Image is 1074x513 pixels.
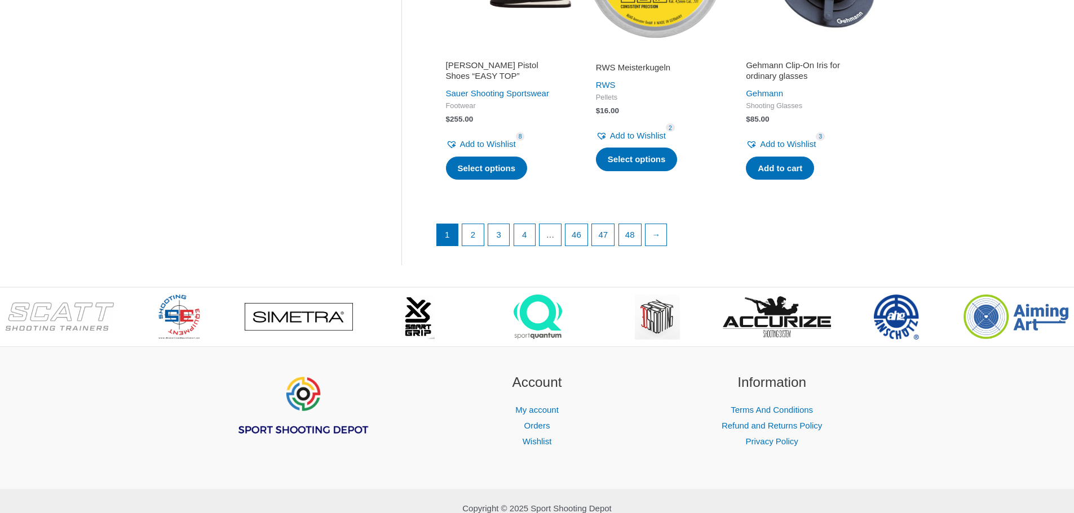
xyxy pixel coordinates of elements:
iframe: Customer reviews powered by Trustpilot [446,46,564,60]
span: Page 1 [437,224,458,246]
span: Add to Wishlist [460,139,516,149]
a: Terms And Conditions [731,405,813,414]
span: Add to Wishlist [610,131,666,140]
a: Privacy Policy [745,436,798,446]
a: Select options for “RWS Meisterkugeln” [596,148,678,171]
a: RWS [596,80,616,90]
a: Page 48 [619,224,641,246]
h2: Account [434,372,640,393]
span: Pellets [596,93,714,102]
span: Footwear [446,101,564,111]
bdi: 255.00 [446,115,474,123]
span: Shooting Glasses [746,101,864,111]
span: $ [446,115,450,123]
a: → [646,224,667,246]
span: Add to Wishlist [760,139,816,149]
iframe: Customer reviews powered by Trustpilot [596,46,714,60]
iframe: Customer reviews powered by Trustpilot [746,46,864,60]
a: Add to Wishlist [746,136,816,152]
a: Wishlist [523,436,552,446]
h2: Gehmann Clip-On Iris for ordinary glasses [746,60,864,82]
a: My account [515,405,559,414]
a: Add to cart: “Gehmann Clip-On Iris for ordinary glasses” [746,157,814,180]
a: Add to Wishlist [596,128,666,144]
span: … [540,224,561,246]
nav: Product Pagination [436,224,875,252]
a: Select options for “SAUER Pistol Shoes "EASY TOP"” [446,157,528,180]
aside: Footer Widget 2 [434,372,640,449]
h2: Information [669,372,876,393]
a: Page 2 [462,224,484,246]
span: 3 [816,132,825,141]
a: Orders [524,421,550,430]
aside: Footer Widget 3 [669,372,876,449]
a: Page 4 [514,224,536,246]
a: Sauer Shooting Sportswear [446,88,549,98]
a: Page 47 [592,224,614,246]
nav: Account [434,402,640,449]
span: $ [596,106,600,115]
a: Gehmann Clip-On Iris for ordinary glasses [746,60,864,86]
a: Page 3 [488,224,510,246]
h2: [PERSON_NAME] Pistol Shoes “EASY TOP” [446,60,564,82]
a: Refund and Returns Policy [722,421,822,430]
a: [PERSON_NAME] Pistol Shoes “EASY TOP” [446,60,564,86]
a: Gehmann [746,88,783,98]
span: 2 [666,123,675,132]
a: Page 46 [565,224,587,246]
bdi: 16.00 [596,106,619,115]
span: 8 [516,132,525,141]
bdi: 85.00 [746,115,769,123]
aside: Footer Widget 1 [199,372,406,463]
nav: Information [669,402,876,449]
h2: RWS Meisterkugeln [596,62,714,73]
a: RWS Meisterkugeln [596,62,714,77]
span: $ [746,115,750,123]
a: Add to Wishlist [446,136,516,152]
